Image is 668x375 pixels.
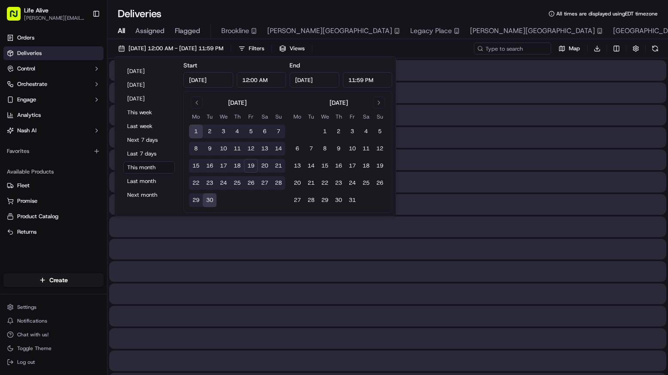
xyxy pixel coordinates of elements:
button: 11 [359,142,373,155]
button: 11 [230,142,244,155]
span: Deliveries [17,49,42,57]
label: End [290,61,300,69]
button: 13 [258,142,271,155]
th: Saturday [258,112,271,121]
span: Settings [17,304,37,311]
span: Returns [17,228,37,236]
button: 30 [332,193,345,207]
button: Settings [3,301,104,313]
input: Time [343,72,393,88]
span: Map [569,45,580,52]
button: Nash AI [3,124,104,137]
span: Assigned [135,26,165,36]
button: Life Alive[PERSON_NAME][EMAIL_ADDRESS][DOMAIN_NAME] [3,3,89,24]
button: 4 [230,125,244,138]
th: Saturday [359,112,373,121]
button: 5 [373,125,387,138]
button: 28 [304,193,318,207]
span: Notifications [17,317,47,324]
span: Product Catalog [17,213,58,220]
button: [PERSON_NAME][EMAIL_ADDRESS][DOMAIN_NAME] [24,15,85,21]
button: 22 [318,176,332,190]
button: 3 [345,125,359,138]
input: Time [237,72,287,88]
button: 20 [290,176,304,190]
button: 30 [203,193,217,207]
div: Favorites [3,144,104,158]
button: 27 [290,193,304,207]
button: Last week [123,120,175,132]
span: Toggle Theme [17,345,52,352]
div: [DATE] [228,98,247,107]
span: Filters [249,45,264,52]
span: Log out [17,359,35,366]
button: 23 [332,176,345,190]
span: Orders [17,34,34,42]
button: 20 [258,159,271,173]
button: 6 [258,125,271,138]
button: 21 [271,159,285,173]
span: Flagged [175,26,200,36]
button: 17 [345,159,359,173]
span: All times are displayed using EDT timezone [556,10,658,17]
input: Type to search [474,43,551,55]
button: 9 [203,142,217,155]
button: 23 [203,176,217,190]
button: 15 [318,159,332,173]
div: [DATE] [329,98,348,107]
span: Fleet [17,182,30,189]
th: Tuesday [304,112,318,121]
span: Control [17,65,35,73]
button: 28 [271,176,285,190]
button: Next month [123,189,175,201]
button: 19 [373,159,387,173]
button: Views [275,43,308,55]
button: 26 [244,176,258,190]
button: 1 [189,125,203,138]
button: Chat with us! [3,329,104,341]
h1: Deliveries [118,7,162,21]
button: 2 [332,125,345,138]
button: [DATE] [123,79,175,91]
button: 4 [359,125,373,138]
button: 15 [189,159,203,173]
button: [DATE] [123,65,175,77]
button: Go to previous month [191,97,203,109]
button: Go to next month [373,97,385,109]
a: Fleet [7,182,100,189]
span: [PERSON_NAME][GEOGRAPHIC_DATA] [267,26,392,36]
button: [DATE] 12:00 AM - [DATE] 11:59 PM [114,43,227,55]
button: Engage [3,93,104,107]
div: Available Products [3,165,104,179]
button: This month [123,162,175,174]
th: Sunday [271,112,285,121]
button: 9 [332,142,345,155]
span: [DATE] 12:00 AM - [DATE] 11:59 PM [128,45,223,52]
button: 27 [258,176,271,190]
button: 7 [271,125,285,138]
th: Friday [345,112,359,121]
span: [PERSON_NAME][GEOGRAPHIC_DATA] [470,26,595,36]
span: Chat with us! [17,331,49,338]
button: 7 [304,142,318,155]
th: Sunday [373,112,387,121]
button: Create [3,273,104,287]
button: 1 [318,125,332,138]
th: Wednesday [217,112,230,121]
span: Legacy Place [410,26,452,36]
th: Monday [290,112,304,121]
span: Promise [17,197,37,205]
button: 6 [290,142,304,155]
span: Nash AI [17,127,37,134]
a: Deliveries [3,46,104,60]
button: 3 [217,125,230,138]
button: 14 [304,159,318,173]
button: 18 [359,159,373,173]
th: Wednesday [318,112,332,121]
button: 22 [189,176,203,190]
button: 18 [230,159,244,173]
button: 10 [217,142,230,155]
span: Orchestrate [17,80,47,88]
button: This week [123,107,175,119]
